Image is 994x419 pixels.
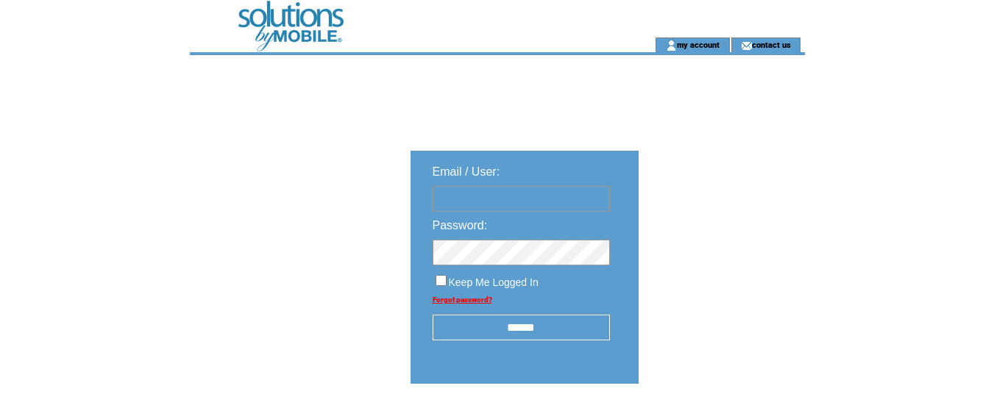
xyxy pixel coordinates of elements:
a: my account [677,40,720,49]
img: contact_us_icon.gif;jsessionid=D8DF90A02B5CD8EEFB330A52601C7F85 [741,40,752,51]
a: Forgot password? [433,296,492,304]
span: Keep Me Logged In [449,276,539,288]
a: contact us [752,40,791,49]
span: Email / User: [433,165,500,178]
span: Password: [433,219,488,232]
img: account_icon.gif;jsessionid=D8DF90A02B5CD8EEFB330A52601C7F85 [666,40,677,51]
